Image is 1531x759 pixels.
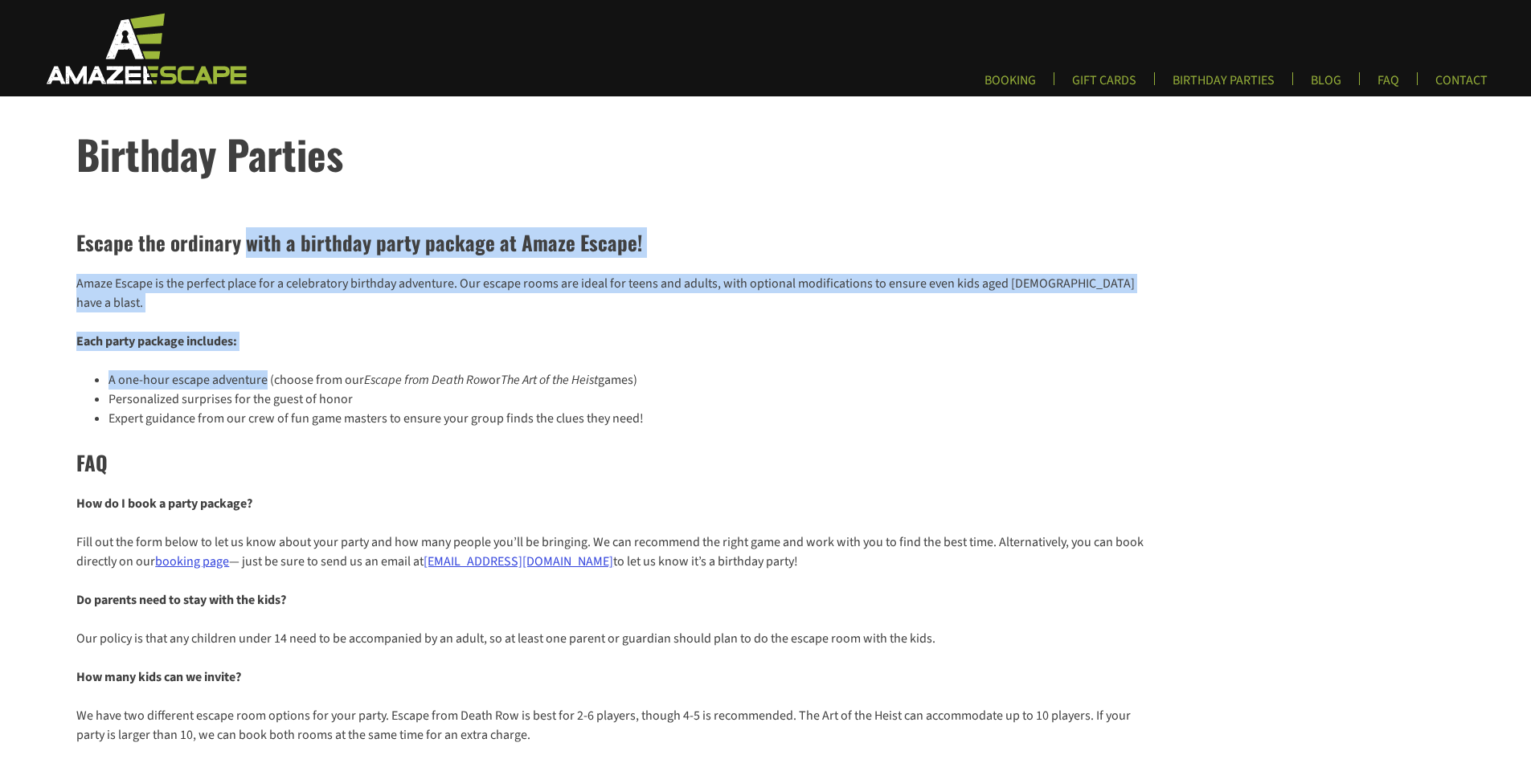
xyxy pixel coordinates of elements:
[1365,72,1412,99] a: FAQ
[155,553,229,570] a: booking page
[1298,72,1354,99] a: BLOG
[76,706,1148,745] p: We have two different escape room options for your party. Escape from Death Row is best for 2-6 p...
[76,227,1148,258] h2: Escape the ordinary with a birthday party package at Amaze Escape!
[26,11,264,85] img: Escape Room Game in Boston Area
[108,370,1148,390] li: A one-hour escape adventure (choose from our or games)
[76,274,1148,312] p: Amaze Escape is the perfect place for a celebratory birthday adventure. Our escape rooms are idea...
[76,333,237,350] strong: Each party package includes:
[364,371,489,389] em: Escape from Death Row
[1059,72,1149,99] a: GIFT CARDS
[76,533,1148,571] p: Fill out the form below to let us know about your party and how many people you’ll be bringing. W...
[972,72,1049,99] a: BOOKING
[108,409,1148,428] li: Expert guidance from our crew of fun game masters to ensure your group finds the clues they need!
[424,553,613,570] a: [EMAIL_ADDRESS][DOMAIN_NAME]
[76,668,241,686] strong: How many kids can we invite?
[76,629,1148,648] p: Our policy is that any children under 14 need to be accompanied by an adult, so at least one pare...
[76,447,1148,478] h2: FAQ
[76,124,1531,184] h1: Birthday Parties
[76,495,252,512] strong: How do I book a party package?
[108,390,1148,409] li: Personalized surprises for the guest of honor
[1423,72,1500,99] a: CONTACT
[76,591,286,609] strong: Do parents need to stay with the kids?
[501,371,598,389] em: The Art of the Heist
[1160,72,1287,99] a: BIRTHDAY PARTIES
